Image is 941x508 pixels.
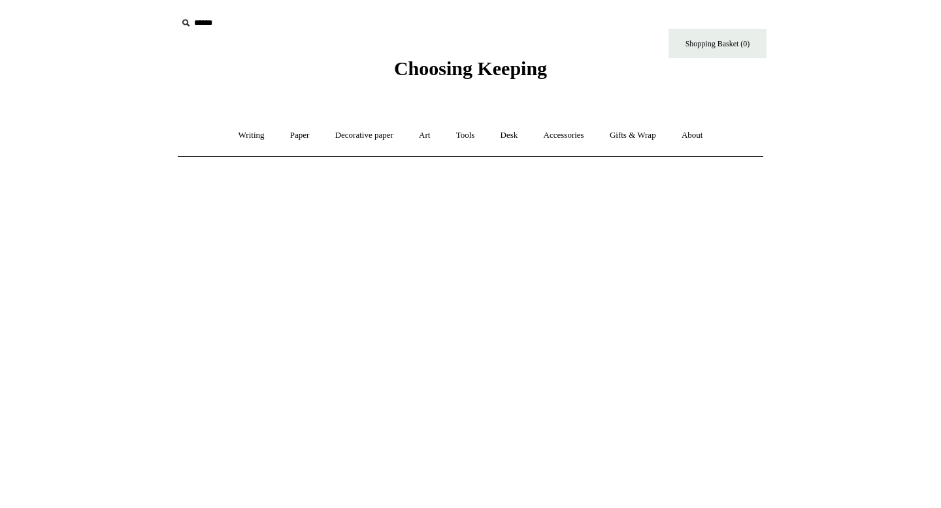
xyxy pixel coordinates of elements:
[227,118,276,153] a: Writing
[323,118,405,153] a: Decorative paper
[278,118,322,153] a: Paper
[394,68,547,77] a: Choosing Keeping
[598,118,668,153] a: Gifts & Wrap
[669,29,767,58] a: Shopping Basket (0)
[489,118,530,153] a: Desk
[394,57,547,79] span: Choosing Keeping
[444,118,487,153] a: Tools
[670,118,715,153] a: About
[407,118,442,153] a: Art
[532,118,596,153] a: Accessories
